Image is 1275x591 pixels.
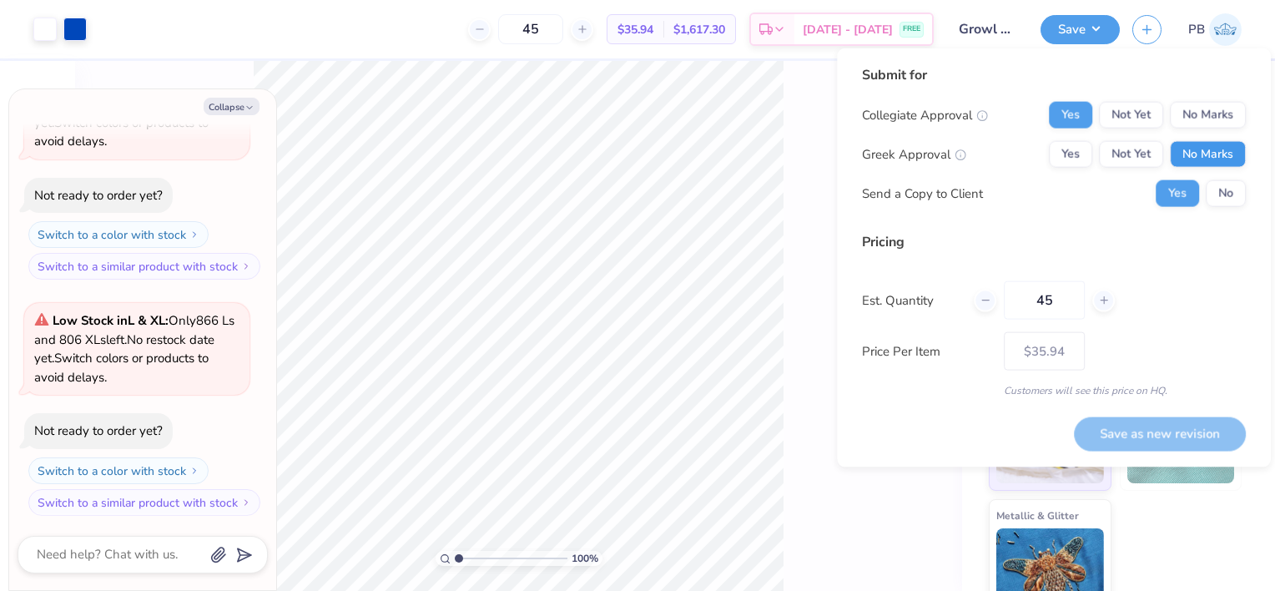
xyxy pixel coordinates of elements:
div: Not ready to order yet? [34,422,163,439]
span: 100 % [572,551,598,566]
label: Price Per Item [862,341,991,361]
input: – – [1004,281,1085,320]
input: Untitled Design [946,13,1028,46]
span: PB [1188,20,1205,39]
button: No Marks [1170,141,1246,168]
button: Yes [1049,102,1092,129]
div: Greek Approval [862,144,966,164]
img: Peter Bazzini [1209,13,1242,46]
button: No Marks [1170,102,1246,129]
div: Pricing [862,232,1246,252]
span: FREE [903,23,920,35]
img: Switch to a color with stock [189,230,199,240]
img: Switch to a similar product with stock [241,498,251,508]
button: Switch to a similar product with stock [28,253,260,280]
img: Switch to a color with stock [189,466,199,476]
span: $1,617.30 [673,21,725,38]
label: Est. Quantity [862,290,961,310]
div: Collegiate Approval [862,105,988,124]
button: Not Yet [1099,102,1163,129]
img: Switch to a similar product with stock [241,261,251,271]
button: Yes [1156,180,1199,207]
span: Metallic & Glitter [996,507,1079,524]
span: [DATE] - [DATE] [803,21,893,38]
button: Not Yet [1099,141,1163,168]
button: Yes [1049,141,1092,168]
a: PB [1188,13,1242,46]
button: Switch to a color with stock [28,457,209,484]
button: Switch to a color with stock [28,221,209,248]
span: $35.94 [617,21,653,38]
button: Collapse [204,98,260,115]
button: No [1206,180,1246,207]
span: Only 866 Ls and 806 XLs left. Switch colors or products to avoid delays. [34,312,234,386]
span: No restock date yet. [34,95,214,131]
div: Submit for [862,65,1246,85]
div: Send a Copy to Client [862,184,983,203]
strong: Low Stock in L & XL : [53,312,169,329]
button: Switch to a similar product with stock [28,489,260,516]
input: – – [498,14,563,44]
div: Not ready to order yet? [34,187,163,204]
button: Save [1041,15,1120,44]
div: Customers will see this price on HQ. [862,383,1246,398]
